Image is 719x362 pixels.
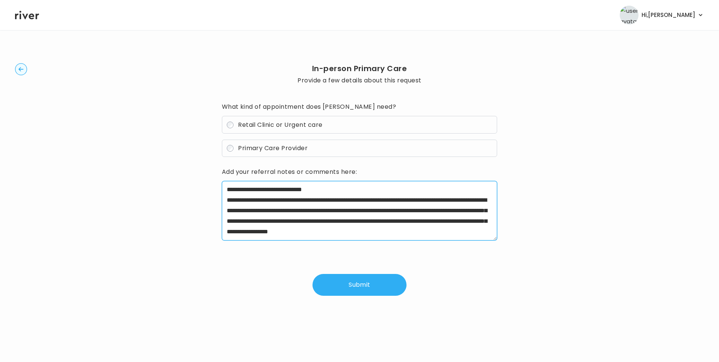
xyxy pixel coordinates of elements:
[187,75,532,86] p: Provide a few details about this request
[227,145,234,152] input: kindOfAppointment
[642,10,695,20] span: Hi, [PERSON_NAME]
[222,101,498,113] h3: What kind of appointment does [PERSON_NAME] need?
[620,6,639,24] img: user avatar
[238,144,308,152] span: Primary Care Provider
[227,122,234,128] input: kindOfAppointment
[620,6,704,24] button: user avatarHi,[PERSON_NAME]
[238,120,322,129] span: Retail Clinic or Urgent care
[312,274,407,296] button: Submit
[222,166,498,178] h3: Add your referral notes or comments here:
[187,63,532,74] h2: In-person Primary Care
